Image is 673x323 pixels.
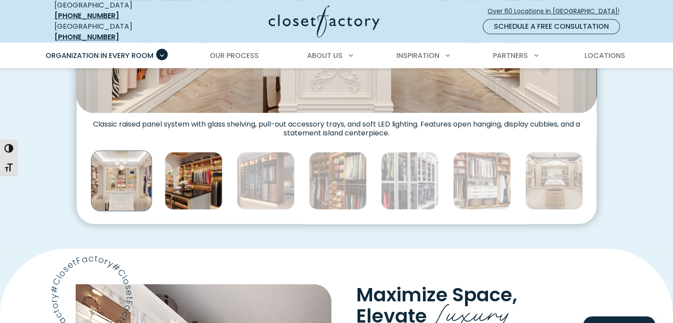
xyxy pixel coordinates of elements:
span: Our Process [210,50,259,61]
img: Closet Factory Logo [269,5,380,38]
a: Schedule a Free Consultation [483,19,620,34]
span: Organization in Every Room [46,50,154,61]
img: Glass-top island, velvet-lined jewelry drawers, and LED wardrobe lighting. Custom cabinetry in Rh... [525,152,583,210]
a: [PHONE_NUMBER] [54,32,119,42]
img: Reach-in closet with Two-tone system with Rustic Cherry structure and White Shaker drawer fronts.... [453,152,511,210]
div: [GEOGRAPHIC_DATA] [54,21,183,42]
a: [PHONE_NUMBER] [54,11,119,21]
figcaption: Classic raised panel system with glass shelving, pull-out accessory trays, and soft LED lighting.... [77,113,596,138]
a: Over 60 Locations in [GEOGRAPHIC_DATA]! [487,4,627,19]
span: Over 60 Locations in [GEOGRAPHIC_DATA]! [488,7,627,16]
nav: Primary Menu [39,43,634,68]
span: Partners [493,50,528,61]
img: Custom dressing room Rhapsody woodgrain system with illuminated wardrobe rods, angled shoe shelve... [165,152,223,210]
img: Luxury walk-in custom closet contemporary glass-front wardrobe system in Rocky Mountain melamine ... [237,152,295,210]
img: Built-in custom closet Rustic Cherry melamine with glass shelving, angled shoe shelves, and tripl... [309,152,367,210]
img: Glass-front wardrobe system in Dove Grey with integrated LED lighting, double-hang rods, and disp... [381,152,439,210]
img: White walk-in closet with ornate trim and crown molding, featuring glass shelving [91,150,152,211]
span: About Us [307,50,342,61]
span: Maximize Space, [356,281,517,308]
span: Inspiration [396,50,439,61]
span: Locations [584,50,625,61]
